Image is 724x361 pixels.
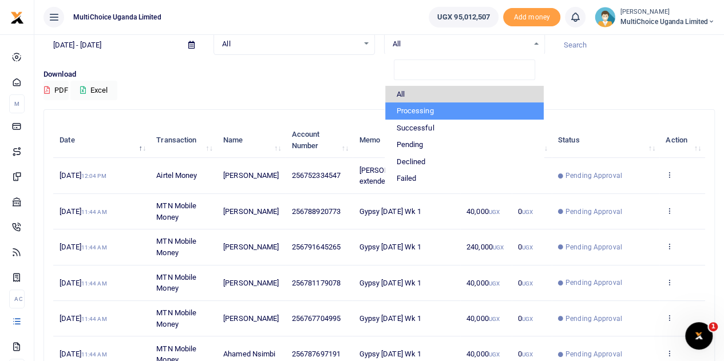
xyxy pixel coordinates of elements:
[424,7,503,27] li: Wallet ballance
[223,207,279,216] span: [PERSON_NAME]
[659,122,705,158] th: Action: activate to sort column ascending
[489,280,500,287] small: UGX
[43,81,69,100] button: PDF
[292,243,341,251] span: 256791645265
[223,314,279,323] span: [PERSON_NAME]
[60,207,106,216] span: [DATE]
[554,35,715,55] input: Search
[150,122,217,158] th: Transaction: activate to sort column ascending
[359,279,421,287] span: Gypsy [DATE] Wk 1
[466,207,500,216] span: 40,000
[437,11,490,23] span: UGX 95,012,507
[60,171,106,180] span: [DATE]
[429,7,499,27] a: UGX 95,012,507
[385,153,544,170] li: Declined
[489,316,500,322] small: UGX
[385,136,544,153] li: Pending
[53,122,150,158] th: Date: activate to sort column descending
[565,207,622,217] span: Pending Approval
[565,349,622,359] span: Pending Approval
[503,8,560,27] li: Toup your wallet
[81,173,106,179] small: 12:04 PM
[522,280,533,287] small: UGX
[493,244,504,251] small: UGX
[385,86,544,103] li: All
[489,351,500,358] small: UGX
[503,8,560,27] span: Add money
[43,69,715,81] p: Download
[156,171,197,180] span: Airtel Money
[565,277,622,288] span: Pending Approval
[385,170,544,187] li: Failed
[552,122,659,158] th: Status: activate to sort column ascending
[595,7,715,27] a: profile-user [PERSON_NAME] MultiChoice Uganda Limited
[466,279,500,287] span: 40,000
[518,243,533,251] span: 0
[60,350,106,358] span: [DATE]
[292,207,341,216] span: 256788920773
[385,102,544,120] li: Processing
[156,273,196,293] span: MTN Mobile Money
[685,322,713,350] iframe: Intercom live chat
[522,209,533,215] small: UGX
[620,17,715,27] span: MultiChoice Uganda Limited
[522,316,533,322] small: UGX
[292,279,341,287] span: 256781179078
[43,35,179,55] input: select period
[223,279,279,287] span: [PERSON_NAME]
[489,209,500,215] small: UGX
[217,122,286,158] th: Name: activate to sort column ascending
[503,12,560,21] a: Add money
[518,279,533,287] span: 0
[156,308,196,328] span: MTN Mobile Money
[359,314,421,323] span: Gypsy [DATE] Wk 1
[81,316,107,322] small: 11:44 AM
[565,170,622,181] span: Pending Approval
[292,171,341,180] span: 256752334547
[60,243,106,251] span: [DATE]
[359,207,421,216] span: Gypsy [DATE] Wk 1
[393,38,528,50] span: All
[353,122,460,158] th: Memo: activate to sort column ascending
[9,289,25,308] li: Ac
[286,122,353,158] th: Account Number: activate to sort column ascending
[60,314,106,323] span: [DATE]
[565,314,622,324] span: Pending Approval
[156,201,196,221] span: MTN Mobile Money
[10,13,24,21] a: logo-small logo-large logo-large
[565,242,622,252] span: Pending Approval
[223,171,279,180] span: [PERSON_NAME]
[222,38,358,50] span: All
[709,322,718,331] span: 1
[60,279,106,287] span: [DATE]
[81,209,107,215] small: 11:44 AM
[156,237,196,257] span: MTN Mobile Money
[292,314,341,323] span: 256767704995
[595,7,615,27] img: profile-user
[81,244,107,251] small: 11:44 AM
[9,94,25,113] li: M
[359,166,453,186] span: [PERSON_NAME] S and T for extended period
[359,243,421,251] span: Gypsy [DATE] Wk 1
[70,81,117,100] button: Excel
[466,350,500,358] span: 40,000
[466,243,504,251] span: 240,000
[518,350,533,358] span: 0
[223,350,275,358] span: Ahamed Nsimbi
[518,207,533,216] span: 0
[81,280,107,287] small: 11:44 AM
[522,244,533,251] small: UGX
[385,120,544,137] li: Successful
[223,243,279,251] span: [PERSON_NAME]
[69,12,166,22] span: MultiChoice Uganda Limited
[466,314,500,323] span: 40,000
[10,11,24,25] img: logo-small
[620,7,715,17] small: [PERSON_NAME]
[518,314,533,323] span: 0
[522,351,533,358] small: UGX
[81,351,107,358] small: 11:44 AM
